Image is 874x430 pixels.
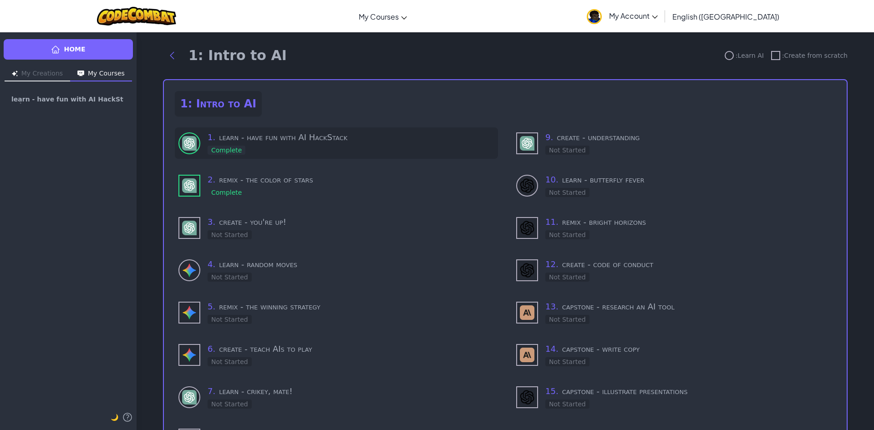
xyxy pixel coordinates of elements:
img: DALL-E 3 [520,221,534,235]
div: use - Claude (Not Started) [513,297,836,328]
span: 2 . [208,175,215,184]
h3: learn - random moves [208,258,494,271]
a: My Account [582,2,662,30]
div: Not Started [545,315,589,324]
div: Not Started [545,400,589,409]
div: Not Started [545,273,589,282]
span: 5 . [208,302,215,311]
img: DALL-E 3 [520,263,534,278]
div: use - Gemini (Not Started) [175,297,498,328]
div: Not Started [545,146,589,155]
div: use - GPT-4 (Not Started) [513,127,836,159]
img: Icon [77,71,84,76]
h3: remix - the color of stars [208,173,494,186]
h3: capstone - illustrate presentations [545,385,832,398]
div: learn to use - DALL-E 3 (Not Started) [513,170,836,201]
div: learn to use - GPT-4 (Not Started) [175,381,498,413]
div: Not Started [208,400,252,409]
h3: create - understanding [545,131,832,144]
div: use - GPT-4 (Complete) [175,170,498,201]
h3: learn - have fun with AI HackStack [208,131,494,144]
img: Gemini [182,348,197,362]
h2: 1: Intro to AI [175,91,262,116]
div: use - DALL-E 3 (Not Started) [513,254,836,286]
a: English ([GEOGRAPHIC_DATA]) [668,4,784,29]
div: Not Started [208,357,252,366]
img: GPT-4 [182,390,197,405]
img: Icon [12,71,18,76]
h3: capstone - research an AI tool [545,300,832,313]
span: : Learn AI [736,51,764,60]
div: Complete [208,188,245,197]
span: 13 . [545,302,559,311]
div: use - DALL-E 3 (Not Started) [513,212,836,243]
div: learn to use - GPT-4 (Complete) [175,127,498,159]
h3: learn - butterfly fever [545,173,832,186]
div: Not Started [208,230,252,239]
div: Not Started [545,230,589,239]
span: 9 . [545,132,553,142]
img: Claude [520,305,534,320]
img: DALL-E 3 [520,390,534,405]
img: GPT-4 [182,178,197,193]
div: learn to use - Gemini (Not Started) [175,254,498,286]
div: use - Gemini (Not Started) [175,339,498,370]
a: My Courses [354,4,412,29]
span: 4 . [208,259,215,269]
img: Claude [520,348,534,362]
span: learn - have fun with AI HackStack [11,96,125,103]
img: GPT-4 [520,136,534,151]
img: GPT-4 [182,221,197,235]
span: 1 . [208,132,215,142]
span: Home [64,45,85,54]
img: DALL-E 3 [520,178,534,193]
button: My Creations [5,67,70,81]
span: 10 . [545,175,559,184]
button: My Courses [70,67,132,81]
div: Not Started [208,315,252,324]
div: Not Started [545,188,589,197]
h3: capstone - write copy [545,343,832,355]
h3: create - teach AIs to play [208,343,494,355]
span: : Create from scratch [782,51,848,60]
div: Complete [208,146,245,155]
div: use - GPT-4 (Not Started) [175,212,498,243]
span: 6 . [208,344,215,354]
h1: 1: Intro to AI [188,47,287,64]
a: learn - have fun with AI HackStack [4,89,133,111]
img: Gemini [182,263,197,278]
h3: create - code of conduct [545,258,832,271]
img: avatar [587,9,602,24]
span: 14 . [545,344,559,354]
div: Not Started [208,273,252,282]
div: use - DALL-E 3 (Not Started) [513,381,836,413]
span: My Courses [359,12,399,21]
h3: remix - bright horizons [545,216,832,228]
img: GPT-4 [182,136,197,151]
span: English ([GEOGRAPHIC_DATA]) [672,12,779,21]
span: 11 . [545,217,559,227]
img: CodeCombat logo [97,7,177,25]
div: use - Claude (Not Started) [513,339,836,370]
span: 🌙 [111,414,118,421]
h3: create - you're up! [208,216,494,228]
img: Gemini [182,305,197,320]
span: 15 . [545,386,559,396]
span: My Account [609,11,658,20]
button: Back to modules [163,46,181,65]
div: Not Started [545,357,589,366]
button: 🌙 [111,412,118,423]
span: 3 . [208,217,215,227]
h3: learn - crikey, mate! [208,385,494,398]
h3: remix - the winning strategy [208,300,494,313]
span: 7 . [208,386,215,396]
span: 12 . [545,259,559,269]
a: Home [4,39,133,60]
